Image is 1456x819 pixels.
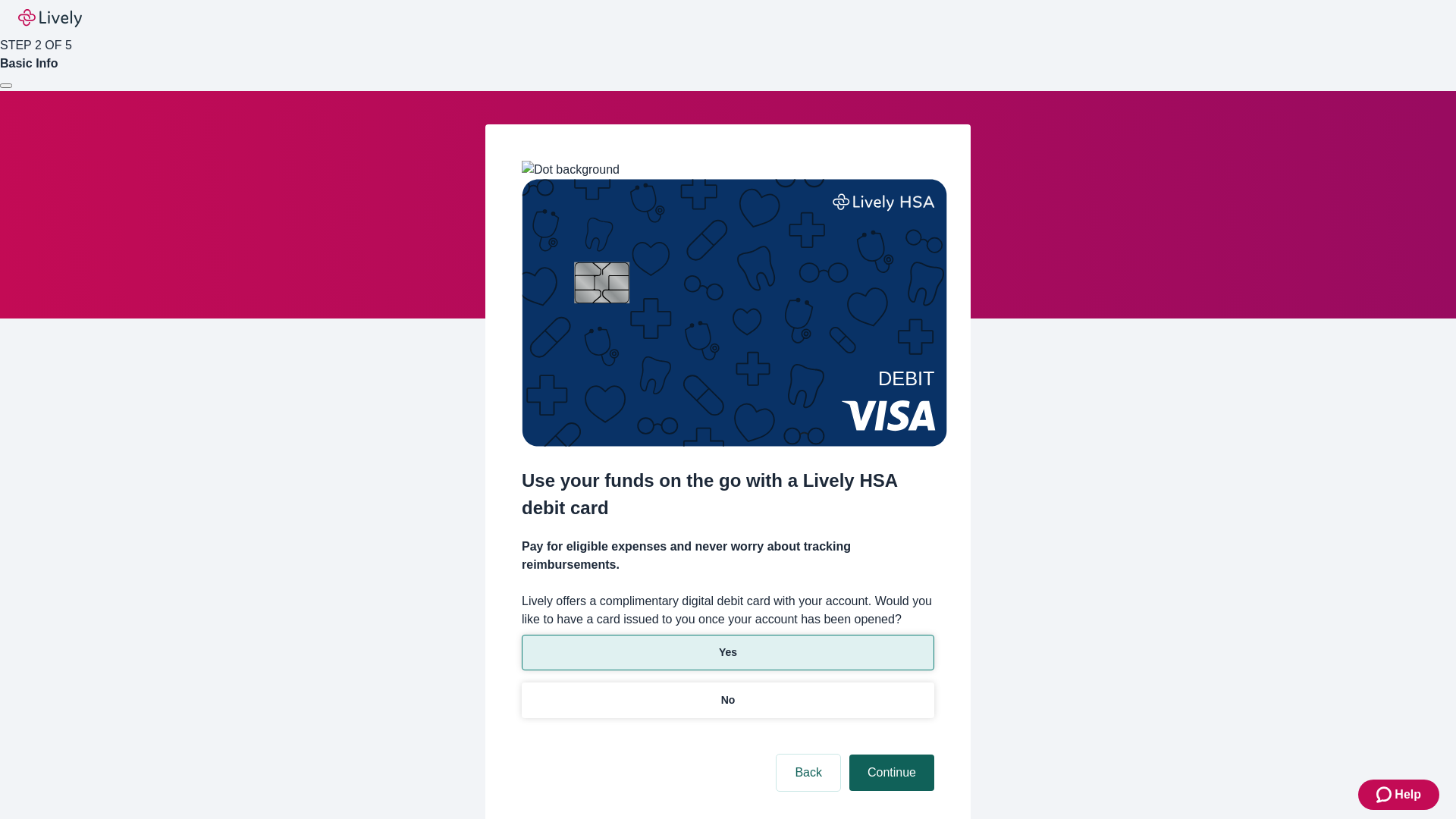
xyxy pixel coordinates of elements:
[522,161,620,179] img: Dot background
[522,682,934,718] button: No
[1358,780,1439,810] button: Zendesk support iconHelp
[777,755,840,791] button: Back
[849,755,934,791] button: Continue
[522,467,934,522] h2: Use your funds on the go with a Lively HSA debit card
[522,538,934,574] h4: Pay for eligible expenses and never worry about tracking reimbursements.
[719,645,737,661] p: Yes
[721,692,736,708] p: No
[522,179,947,447] img: Debit card
[18,9,82,27] img: Lively
[522,592,934,629] label: Lively offers a complimentary digital debit card with your account. Would you like to have a card...
[1395,786,1421,804] span: Help
[1376,786,1395,804] svg: Zendesk support icon
[522,635,934,670] button: Yes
